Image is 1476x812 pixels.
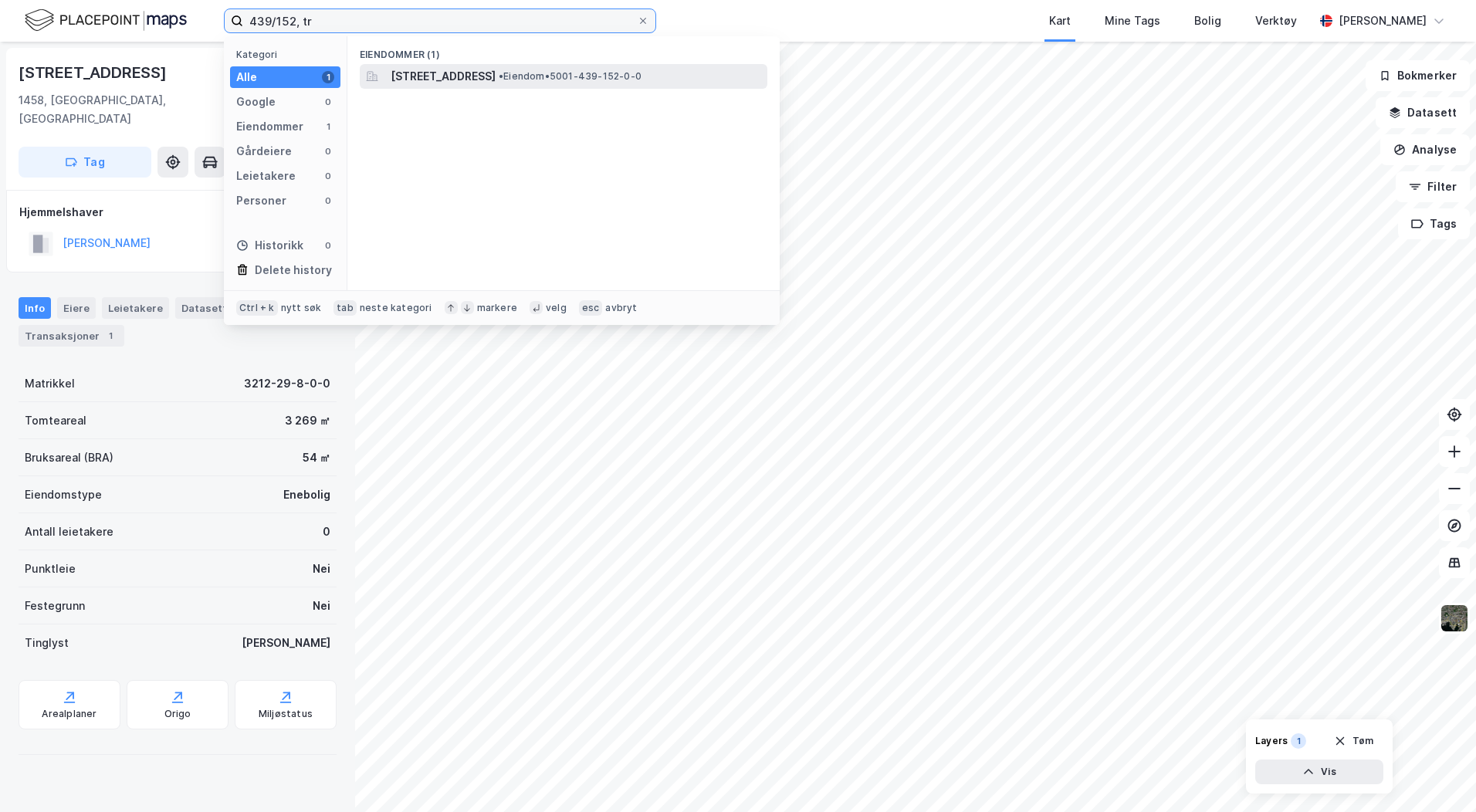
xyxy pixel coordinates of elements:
[1105,12,1160,30] div: Mine Tags
[360,302,432,314] div: neste kategori
[1366,60,1470,91] button: Bokmerker
[322,71,334,83] div: 1
[25,486,102,504] div: Eiendomstype
[25,523,113,541] div: Antall leietakere
[322,120,334,133] div: 1
[1255,735,1288,747] div: Layers
[25,7,187,34] img: logo.f888ab2527a4732fd821a326f86c7f29.svg
[322,239,334,252] div: 0
[236,93,276,111] div: Google
[391,67,496,86] span: [STREET_ADDRESS]
[1396,171,1470,202] button: Filter
[283,486,330,504] div: Enebolig
[1255,760,1383,784] button: Vis
[243,9,637,32] input: Søk på adresse, matrikkel, gårdeiere, leietakere eller personer
[303,448,330,467] div: 54 ㎡
[1324,729,1383,753] button: Tøm
[499,70,503,82] span: •
[175,297,233,319] div: Datasett
[1440,604,1469,633] img: 9k=
[236,300,278,316] div: Ctrl + k
[499,70,642,83] span: Eiendom • 5001-439-152-0-0
[322,96,334,108] div: 0
[313,597,330,615] div: Nei
[285,411,330,430] div: 3 269 ㎡
[236,68,257,86] div: Alle
[236,49,340,60] div: Kategori
[1399,738,1476,812] div: Kontrollprogram for chat
[19,297,51,319] div: Info
[57,297,96,319] div: Eiere
[1380,134,1470,165] button: Analyse
[236,117,303,136] div: Eiendommer
[19,325,124,347] div: Transaksjoner
[19,91,257,128] div: 1458, [GEOGRAPHIC_DATA], [GEOGRAPHIC_DATA]
[347,36,780,64] div: Eiendommer (1)
[164,708,191,720] div: Origo
[1399,738,1476,812] iframe: Chat Widget
[579,300,603,316] div: esc
[236,167,296,185] div: Leietakere
[1255,12,1297,30] div: Verktøy
[25,597,85,615] div: Festegrunn
[25,374,75,393] div: Matrikkel
[323,523,330,541] div: 0
[103,328,118,343] div: 1
[25,411,86,430] div: Tomteareal
[19,60,170,85] div: [STREET_ADDRESS]
[333,300,357,316] div: tab
[236,191,286,210] div: Personer
[1049,12,1071,30] div: Kart
[546,302,567,314] div: velg
[1194,12,1221,30] div: Bolig
[322,170,334,182] div: 0
[242,634,330,652] div: [PERSON_NAME]
[1291,733,1306,749] div: 1
[1398,208,1470,239] button: Tags
[605,302,637,314] div: avbryt
[102,297,169,319] div: Leietakere
[1339,12,1427,30] div: [PERSON_NAME]
[42,708,96,720] div: Arealplaner
[322,145,334,157] div: 0
[236,142,292,161] div: Gårdeiere
[236,236,303,255] div: Historikk
[281,302,322,314] div: nytt søk
[313,560,330,578] div: Nei
[25,634,69,652] div: Tinglyst
[19,203,336,222] div: Hjemmelshaver
[1376,97,1470,128] button: Datasett
[244,374,330,393] div: 3212-29-8-0-0
[259,708,313,720] div: Miljøstatus
[322,195,334,207] div: 0
[19,147,151,178] button: Tag
[477,302,517,314] div: markere
[25,560,76,578] div: Punktleie
[25,448,113,467] div: Bruksareal (BRA)
[255,261,332,279] div: Delete history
